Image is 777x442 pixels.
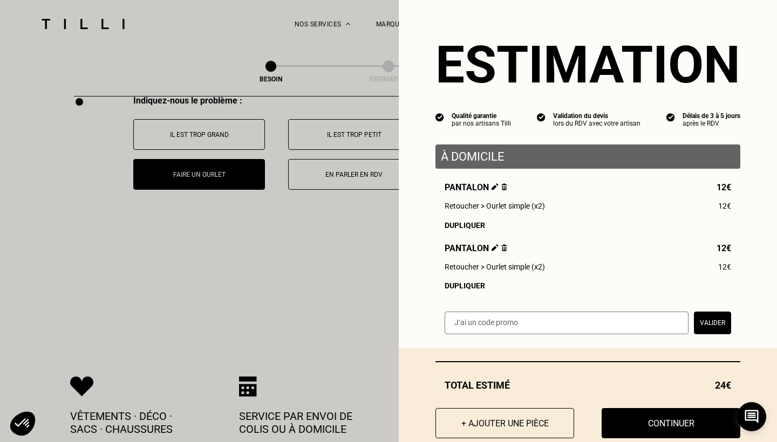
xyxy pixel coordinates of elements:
button: Valider [694,312,731,334]
img: Éditer [492,183,499,190]
button: + Ajouter une pièce [435,408,574,438]
span: Retoucher > Ourlet simple (x2) [445,202,545,210]
span: 24€ [715,379,731,391]
span: 12€ [717,243,731,253]
img: Supprimer [501,244,507,251]
span: Pantalon [445,243,507,253]
img: icon list info [537,112,546,122]
span: 12€ [718,202,731,210]
div: Délais de 3 à 5 jours [683,112,740,120]
div: Total estimé [435,379,740,391]
button: Continuer [602,408,740,438]
div: Qualité garantie [452,112,511,120]
div: après le RDV [683,120,740,127]
span: Retoucher > Ourlet simple (x2) [445,263,545,271]
img: icon list info [435,112,444,122]
img: icon list info [666,112,675,122]
img: Supprimer [501,183,507,190]
span: 12€ [717,182,731,192]
section: Estimation [435,34,740,95]
div: par nos artisans Tilli [452,120,511,127]
span: Pantalon [445,182,507,192]
div: Validation du devis [553,112,640,120]
img: Éditer [492,244,499,251]
input: J‘ai un code promo [445,312,689,334]
div: Dupliquer [445,281,731,290]
p: À domicile [441,150,735,163]
div: lors du RDV avec votre artisan [553,120,640,127]
div: Dupliquer [445,221,731,230]
span: 12€ [718,263,731,271]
